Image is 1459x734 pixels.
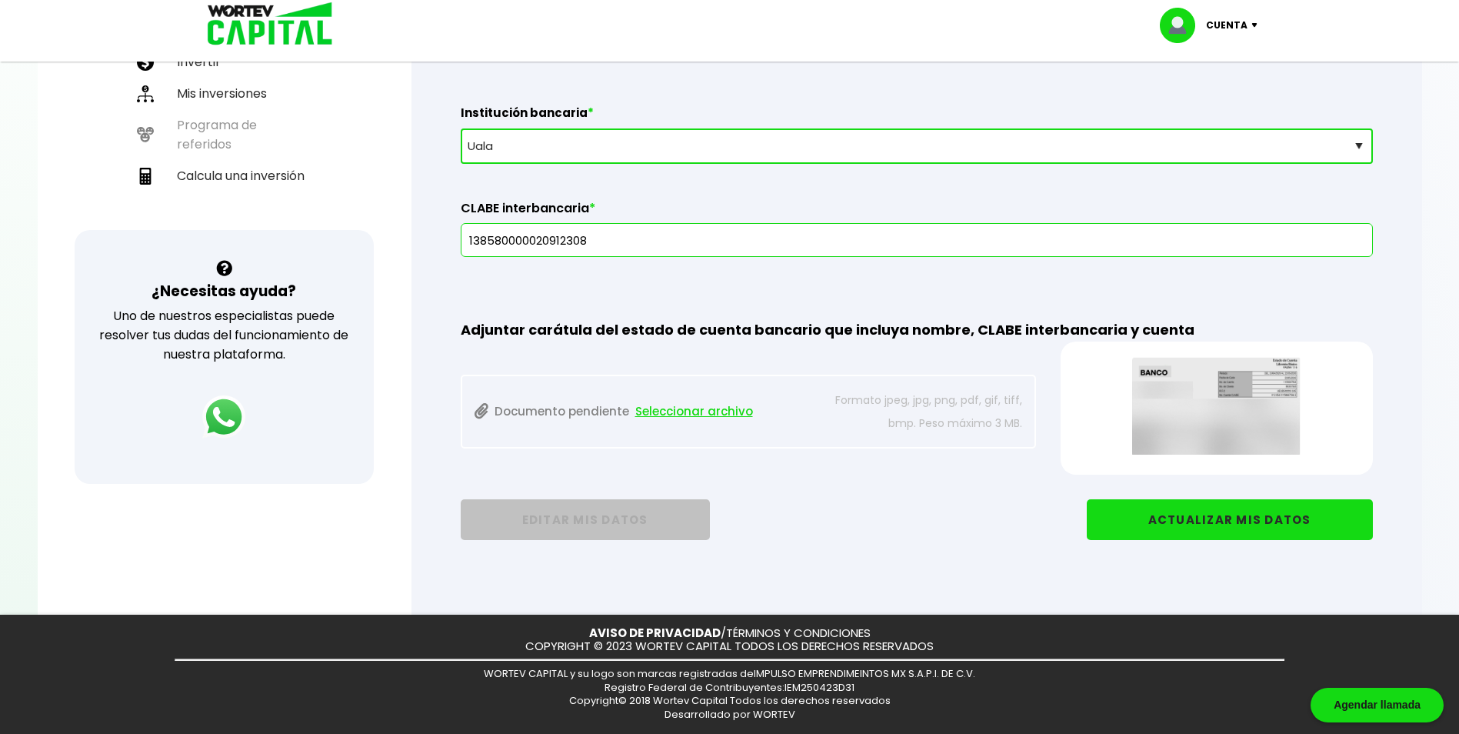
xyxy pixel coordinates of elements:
img: icon-down [1247,23,1268,28]
img: inversiones-icon.6695dc30.svg [137,85,154,102]
span: Adjuntar carátula del estado de cuenta bancario que incluya nombre, CLABE interbancaria y cuenta [461,320,1194,339]
div: Agendar llamada [1311,688,1444,722]
p: COPYRIGHT © 2023 WORTEV CAPITAL TODOS LOS DERECHOS RESERVADOS [525,640,934,653]
img: calculadora-icon.17d418c4.svg [137,168,154,185]
span: WORTEV CAPITAL y su logo son marcas registradas de IMPULSO EMPRENDIMEINTOS MX S.A.P.I. DE C.V. [484,666,975,681]
a: TÉRMINOS Y CONDICIONES [726,625,871,641]
img: logos_whatsapp-icon.242b2217.svg [202,395,245,439]
ul: Capital [131,5,318,230]
p: Documento pendiente [475,389,798,435]
span: Copyright© 2018 Wortev Capital Todos los derechos reservados [569,693,891,708]
a: Mis inversiones [131,78,318,109]
h3: ¿Necesitas ayuda? [152,280,296,302]
a: Calcula una inversión [131,160,318,192]
button: EDITAR MIS DATOS [461,499,710,540]
input: 18 dígitos [468,224,1366,256]
label: Institución bancaria [461,105,1373,128]
button: ACTUALIZAR MIS DATOS [1087,499,1373,540]
a: AVISO DE PRIVACIDAD [589,625,721,641]
p: Formato jpeg, jpg, png, pdf, gif, tiff, bmp. Peso máximo 3 MB. [806,389,1022,435]
img: invertir-icon.b3b967d7.svg [137,54,154,71]
p: Uno de nuestros especialistas puede resolver tus dudas del funcionamiento de nuestra plataforma. [95,306,354,364]
span: Registro Federal de Contribuyentes: IEM250423D31 [605,680,854,695]
a: Invertir [131,46,318,78]
label: CLABE interbancaria [461,201,1373,224]
img: profile-image [1160,8,1206,43]
span: Seleccionar archivo [635,400,753,423]
p: / [589,627,871,640]
span: Desarrollado por WORTEV [665,707,795,722]
img: paperclip.164896ad.svg [475,403,488,419]
img: exampledoc.a199b23b.png [1108,357,1326,455]
p: Cuenta [1206,14,1247,37]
